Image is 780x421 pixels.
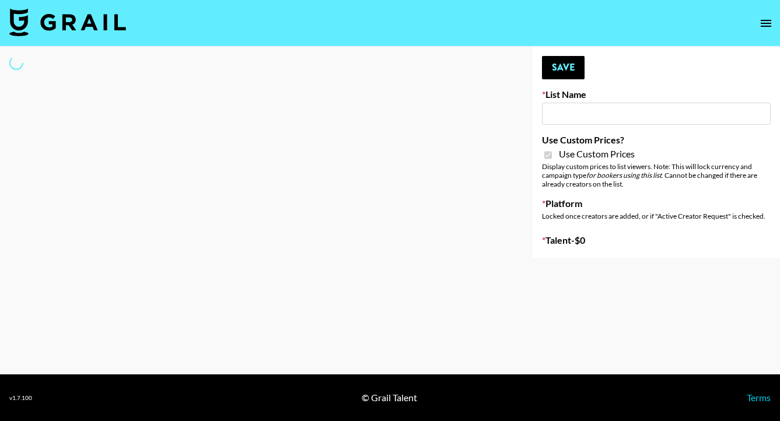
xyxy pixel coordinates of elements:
label: Platform [542,198,771,209]
div: Display custom prices to list viewers. Note: This will lock currency and campaign type . Cannot b... [542,162,771,188]
button: open drawer [754,12,778,35]
div: © Grail Talent [362,392,417,404]
em: for bookers using this list [586,171,662,180]
button: Save [542,56,585,79]
div: Locked once creators are added, or if "Active Creator Request" is checked. [542,212,771,220]
label: List Name [542,89,771,100]
div: v 1.7.100 [9,394,32,402]
span: Use Custom Prices [559,148,635,160]
label: Use Custom Prices? [542,134,771,146]
a: Terms [747,392,771,403]
label: Talent - $ 0 [542,234,771,246]
img: Grail Talent [9,8,126,36]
